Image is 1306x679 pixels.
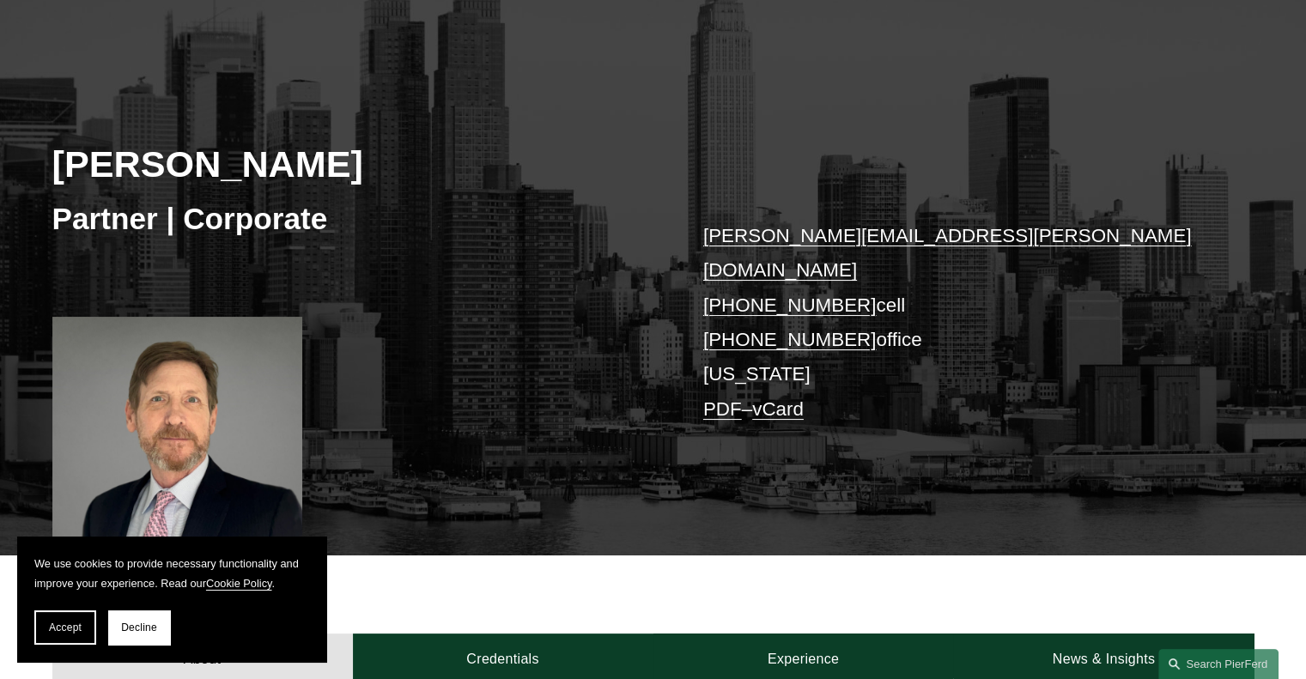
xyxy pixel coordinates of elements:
h3: Partner | Corporate [52,200,653,238]
a: Cookie Policy [206,577,272,590]
a: [PERSON_NAME][EMAIL_ADDRESS][PERSON_NAME][DOMAIN_NAME] [703,225,1192,281]
p: We use cookies to provide necessary functionality and improve your experience. Read our . [34,554,309,593]
button: Accept [34,610,96,645]
p: cell office [US_STATE] – [703,219,1204,427]
a: Search this site [1158,649,1279,679]
h2: [PERSON_NAME] [52,142,653,186]
span: Decline [121,621,157,634]
a: PDF [703,398,742,420]
a: [PHONE_NUMBER] [703,294,877,316]
span: Accept [49,621,82,634]
a: vCard [752,398,804,420]
a: [PHONE_NUMBER] [703,329,877,350]
button: Decline [108,610,170,645]
section: Cookie banner [17,537,326,662]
